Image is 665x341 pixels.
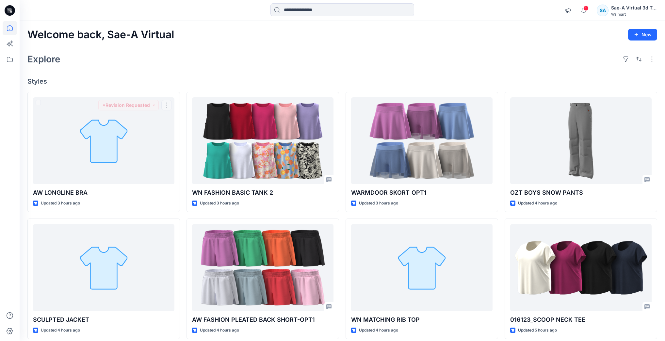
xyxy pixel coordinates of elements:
[510,97,652,184] a: OZT BOYS SNOW PANTS
[628,29,657,41] button: New
[200,200,239,207] p: Updated 3 hours ago
[33,224,174,311] a: SCULPTED JACKET
[351,188,493,197] p: WARMDOOR SKORT_OPT1
[41,327,80,334] p: Updated 4 hours ago
[597,5,608,16] div: SA
[27,54,60,64] h2: Explore
[510,315,652,324] p: 016123_SCOOP NECK TEE
[192,315,333,324] p: AW FASHION PLEATED BACK SHORT-OPT1
[611,12,657,17] div: Walmart
[41,200,80,207] p: Updated 3 hours ago
[33,97,174,184] a: AW LONGLINE BRA
[27,29,174,41] h2: Welcome back, Sae-A Virtual
[200,327,239,334] p: Updated 4 hours ago
[518,327,557,334] p: Updated 5 hours ago
[27,77,657,85] h4: Styles
[611,4,657,12] div: Sae-A Virtual 3d Team
[351,97,493,184] a: WARMDOOR SKORT_OPT1
[359,200,398,207] p: Updated 3 hours ago
[192,188,333,197] p: WN FASHION BASIC TANK 2
[192,224,333,311] a: AW FASHION PLEATED BACK SHORT-OPT1
[351,315,493,324] p: WN MATCHING RIB TOP
[351,224,493,311] a: WN MATCHING RIB TOP
[583,6,589,11] span: 1
[518,200,557,207] p: Updated 4 hours ago
[192,97,333,184] a: WN FASHION BASIC TANK 2
[510,224,652,311] a: 016123_SCOOP NECK TEE
[33,188,174,197] p: AW LONGLINE BRA
[33,315,174,324] p: SCULPTED JACKET
[359,327,398,334] p: Updated 4 hours ago
[510,188,652,197] p: OZT BOYS SNOW PANTS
